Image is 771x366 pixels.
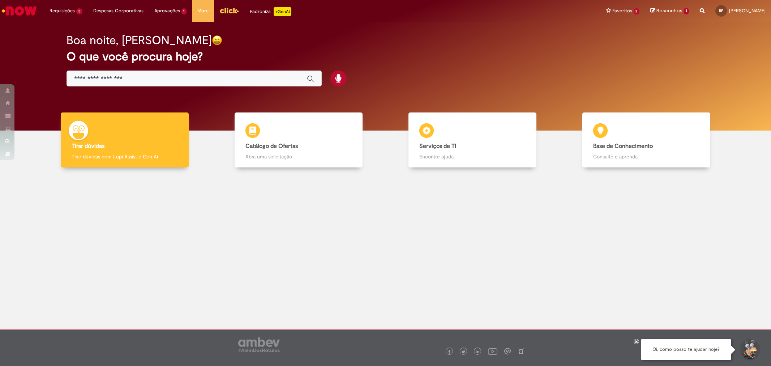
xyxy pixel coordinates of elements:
[419,142,456,150] b: Serviços de TI
[738,339,760,361] button: Iniciar Conversa de Suporte
[488,346,497,356] img: logo_footer_youtube.png
[67,50,704,63] h2: O que você procura hoje?
[447,350,451,354] img: logo_footer_facebook.png
[504,348,511,354] img: logo_footer_workplace.png
[67,34,212,47] h2: Boa noite, [PERSON_NAME]
[93,7,144,14] span: Despesas Corporativas
[593,153,699,160] p: Consulte e aprenda
[612,7,632,14] span: Favoritos
[219,5,239,16] img: click_logo_yellow_360x200.png
[559,112,733,168] a: Base de Conhecimento Consulte e aprenda
[212,112,386,168] a: Catálogo de Ofertas Abra uma solicitação
[154,7,180,14] span: Aprovações
[386,112,560,168] a: Serviços de TI Encontre ajuda
[274,7,291,16] p: +GenAi
[650,8,689,14] a: Rascunhos
[72,142,104,150] b: Tirar dúvidas
[1,4,38,18] img: ServiceNow
[518,348,524,354] img: logo_footer_naosei.png
[245,153,352,160] p: Abra uma solicitação
[72,153,178,160] p: Tirar dúvidas com Lupi Assist e Gen Ai
[634,8,640,14] span: 2
[476,350,479,354] img: logo_footer_linkedin.png
[419,153,526,160] p: Encontre ajuda
[641,339,731,360] div: Oi, como posso te ajudar hoje?
[50,7,75,14] span: Requisições
[719,8,723,13] span: RP
[38,112,212,168] a: Tirar dúvidas Tirar dúvidas com Lupi Assist e Gen Ai
[684,8,689,14] span: 1
[76,8,82,14] span: 5
[250,7,291,16] div: Padroniza
[197,7,209,14] span: More
[462,350,465,354] img: logo_footer_twitter.png
[245,142,298,150] b: Catálogo de Ofertas
[593,142,653,150] b: Base de Conhecimento
[729,8,766,14] span: [PERSON_NAME]
[238,337,280,352] img: logo_footer_ambev_rotulo_gray.png
[656,7,682,14] span: Rascunhos
[212,35,222,46] img: happy-face.png
[181,8,187,14] span: 1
